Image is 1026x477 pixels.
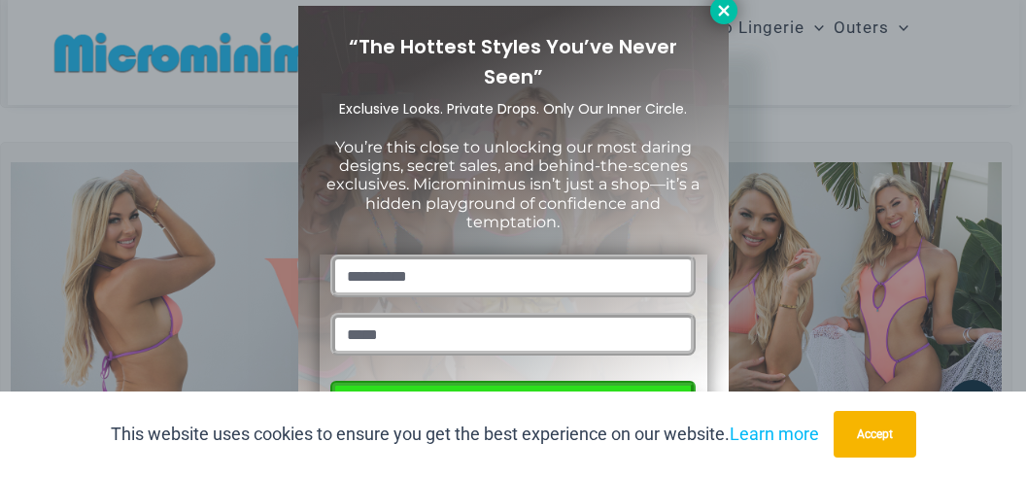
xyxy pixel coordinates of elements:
span: Exclusive Looks. Private Drops. Only Our Inner Circle. [339,99,687,119]
p: This website uses cookies to ensure you get the best experience on our website. [111,420,819,449]
a: Learn more [730,424,819,444]
span: “The Hottest Styles You’ve Never Seen” [349,33,677,90]
button: Accept [834,411,916,458]
span: You’re this close to unlocking our most daring designs, secret sales, and behind-the-scenes exclu... [326,138,700,231]
button: Sign up now [330,381,695,436]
